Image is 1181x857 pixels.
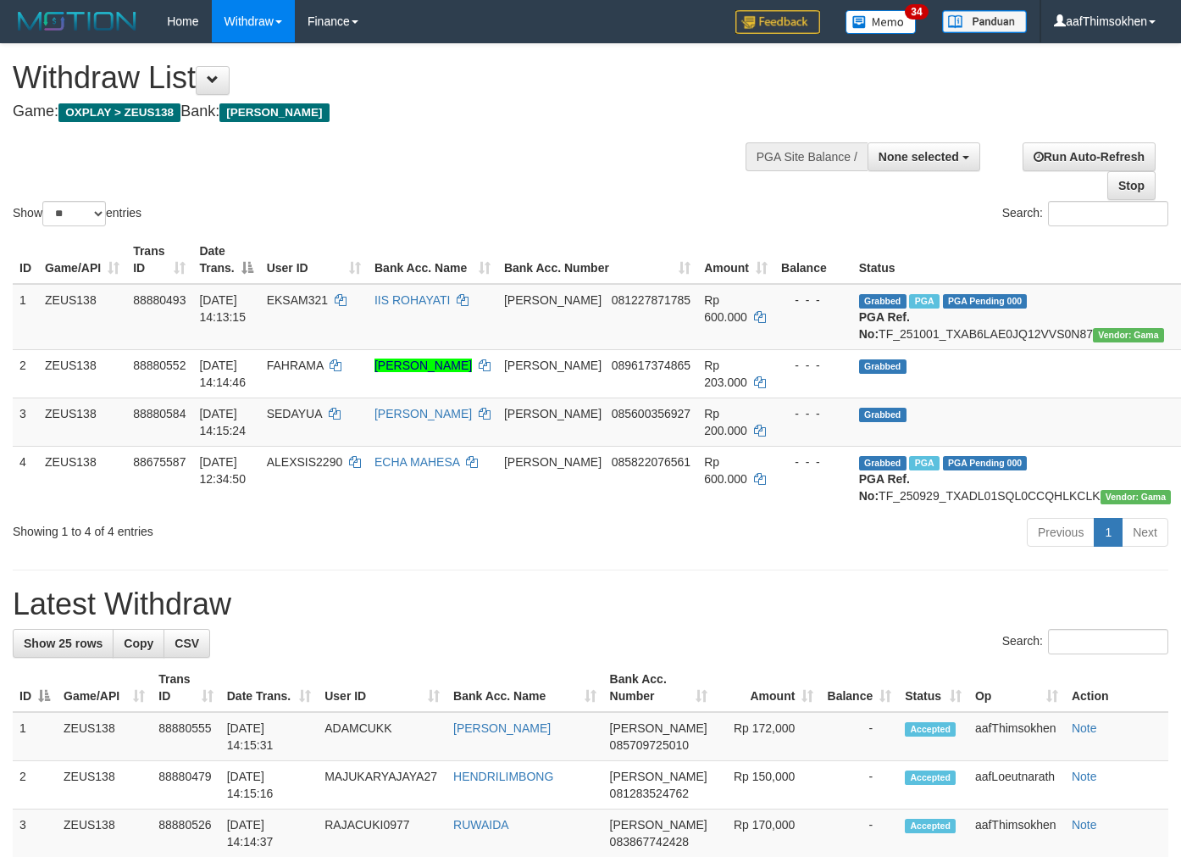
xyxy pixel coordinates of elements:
[497,236,697,284] th: Bank Acc. Number: activate to sort column ascending
[152,664,219,712] th: Trans ID: activate to sort column ascending
[859,359,907,374] span: Grabbed
[1072,770,1097,783] a: Note
[612,455,690,469] span: Copy 085822076561 to clipboard
[603,664,714,712] th: Bank Acc. Number: activate to sort column ascending
[1023,142,1156,171] a: Run Auto-Refresh
[735,10,820,34] img: Feedback.jpg
[1122,518,1168,547] a: Next
[57,761,152,810] td: ZEUS138
[38,349,126,398] td: ZEUS138
[175,637,199,650] span: CSV
[968,664,1065,712] th: Op: activate to sort column ascending
[38,236,126,284] th: Game/API: activate to sort column ascending
[610,818,707,832] span: [PERSON_NAME]
[38,284,126,350] td: ZEUS138
[852,446,1178,511] td: TF_250929_TXADL01SQL0CCQHLKCLK
[13,761,57,810] td: 2
[1093,328,1164,342] span: Vendor URL: https://trx31.1velocity.biz
[13,284,38,350] td: 1
[199,359,246,389] span: [DATE] 14:14:46
[774,236,852,284] th: Balance
[859,408,907,422] span: Grabbed
[1002,201,1168,226] label: Search:
[13,629,114,658] a: Show 25 rows
[714,664,821,712] th: Amount: activate to sort column ascending
[909,456,939,470] span: Marked by aafpengsreynich
[267,407,322,420] span: SEDAYUA
[374,359,472,372] a: [PERSON_NAME]
[13,61,770,95] h1: Withdraw List
[374,455,459,469] a: ECHA MAHESA
[781,292,846,309] div: - - -
[746,142,868,171] div: PGA Site Balance /
[13,516,480,540] div: Showing 1 to 4 of 4 entries
[267,455,343,469] span: ALEXSIS2290
[13,349,38,398] td: 2
[453,818,509,832] a: RUWAIDA
[859,456,907,470] span: Grabbed
[905,4,928,19] span: 34
[968,761,1065,810] td: aafLoeutnarath
[905,771,956,785] span: Accepted
[24,637,103,650] span: Show 25 rows
[446,664,603,712] th: Bank Acc. Name: activate to sort column ascending
[374,293,450,307] a: IIS ROHAYATI
[126,236,192,284] th: Trans ID: activate to sort column ascending
[38,398,126,446] td: ZEUS138
[942,10,1027,33] img: panduan.png
[152,761,219,810] td: 88880479
[1065,664,1168,712] th: Action
[13,664,57,712] th: ID: activate to sort column descending
[504,455,602,469] span: [PERSON_NAME]
[610,787,689,800] span: Copy 081283524762 to clipboard
[846,10,917,34] img: Button%20Memo.svg
[152,712,219,761] td: 88880555
[704,455,747,486] span: Rp 600.000
[898,664,968,712] th: Status: activate to sort column ascending
[13,712,57,761] td: 1
[943,456,1028,470] span: PGA Pending
[1072,721,1097,735] a: Note
[704,359,747,389] span: Rp 203.000
[504,293,602,307] span: [PERSON_NAME]
[859,310,910,341] b: PGA Ref. No:
[852,236,1178,284] th: Status
[610,770,707,783] span: [PERSON_NAME]
[612,359,690,372] span: Copy 089617374865 to clipboard
[781,357,846,374] div: - - -
[968,712,1065,761] td: aafThimsokhen
[1027,518,1095,547] a: Previous
[38,446,126,511] td: ZEUS138
[13,201,141,226] label: Show entries
[220,712,318,761] td: [DATE] 14:15:31
[113,629,164,658] a: Copy
[220,761,318,810] td: [DATE] 14:15:16
[879,150,959,164] span: None selected
[199,455,246,486] span: [DATE] 12:34:50
[868,142,980,171] button: None selected
[905,819,956,833] span: Accepted
[820,664,898,712] th: Balance: activate to sort column ascending
[943,294,1028,309] span: PGA Pending
[57,664,152,712] th: Game/API: activate to sort column ascending
[374,407,472,420] a: [PERSON_NAME]
[267,359,324,372] span: FAHRAMA
[859,472,910,503] b: PGA Ref. No:
[504,359,602,372] span: [PERSON_NAME]
[820,712,898,761] td: -
[13,8,141,34] img: MOTION_logo.png
[57,712,152,761] td: ZEUS138
[1107,171,1156,200] a: Stop
[124,637,153,650] span: Copy
[859,294,907,309] span: Grabbed
[610,738,689,752] span: Copy 085709725010 to clipboard
[199,293,246,324] span: [DATE] 14:13:15
[192,236,259,284] th: Date Trans.: activate to sort column descending
[610,835,689,849] span: Copy 083867742428 to clipboard
[852,284,1178,350] td: TF_251001_TXAB6LAE0JQ12VVS0N87
[820,761,898,810] td: -
[1048,201,1168,226] input: Search:
[13,587,1168,621] h1: Latest Withdraw
[610,721,707,735] span: [PERSON_NAME]
[133,293,186,307] span: 88880493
